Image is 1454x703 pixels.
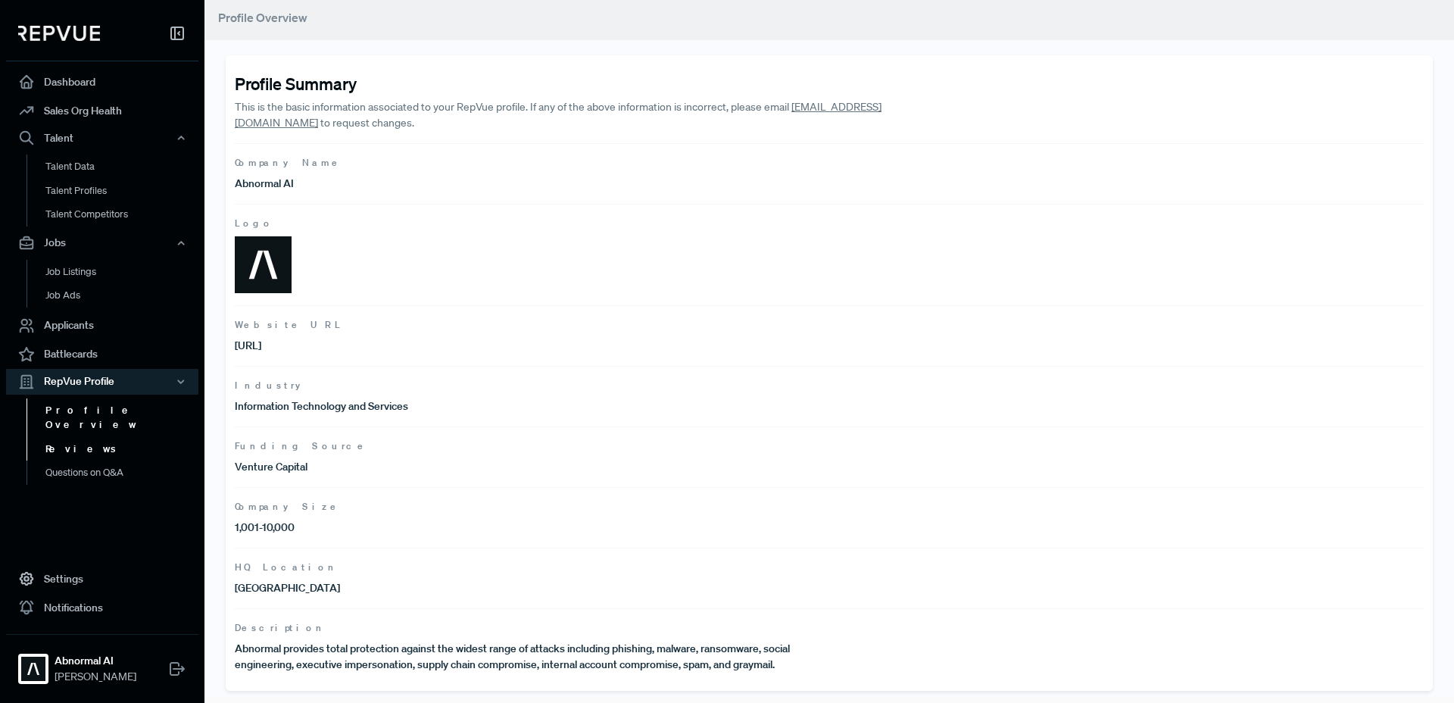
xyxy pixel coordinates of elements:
a: Talent Competitors [27,202,219,227]
span: Company Size [235,500,1424,514]
span: Website URL [235,318,1424,332]
p: Abnormal AI [235,176,829,192]
button: RepVue Profile [6,369,198,395]
a: Dashboard [6,67,198,96]
button: Jobs [6,230,198,256]
span: Logo [235,217,1424,230]
p: [GEOGRAPHIC_DATA] [235,580,829,596]
img: Abnormal AI [21,657,45,681]
span: Company Name [235,156,1424,170]
a: Abnormal AIAbnormal AI[PERSON_NAME] [6,634,198,691]
img: RepVue [18,26,100,41]
span: Funding Source [235,439,1424,453]
span: Industry [235,379,1424,392]
a: Battlecards [6,340,198,369]
a: Talent Profiles [27,179,219,203]
strong: Abnormal AI [55,653,136,669]
img: Logo [235,236,292,293]
span: HQ Location [235,561,1424,574]
p: Abnormal provides total protection against the widest range of attacks including phishing, malwar... [235,641,829,673]
h4: Profile Summary [235,73,1424,93]
a: Job Ads [27,283,219,308]
p: This is the basic information associated to your RepVue profile. If any of the above information ... [235,99,948,131]
a: Job Listings [27,260,219,284]
a: Settings [6,564,198,593]
span: Description [235,621,1424,635]
a: Applicants [6,311,198,340]
p: Venture Capital [235,459,829,475]
a: Talent Data [27,155,219,179]
a: Reviews [27,437,219,461]
span: Profile Overview [218,10,307,25]
a: Sales Org Health [6,96,198,125]
a: Profile Overview [27,398,219,437]
button: Talent [6,125,198,151]
span: [PERSON_NAME] [55,669,136,685]
a: Notifications [6,593,198,622]
p: [URL] [235,338,829,354]
a: Questions on Q&A [27,461,219,485]
p: Information Technology and Services [235,398,829,414]
p: 1,001-10,000 [235,520,829,536]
